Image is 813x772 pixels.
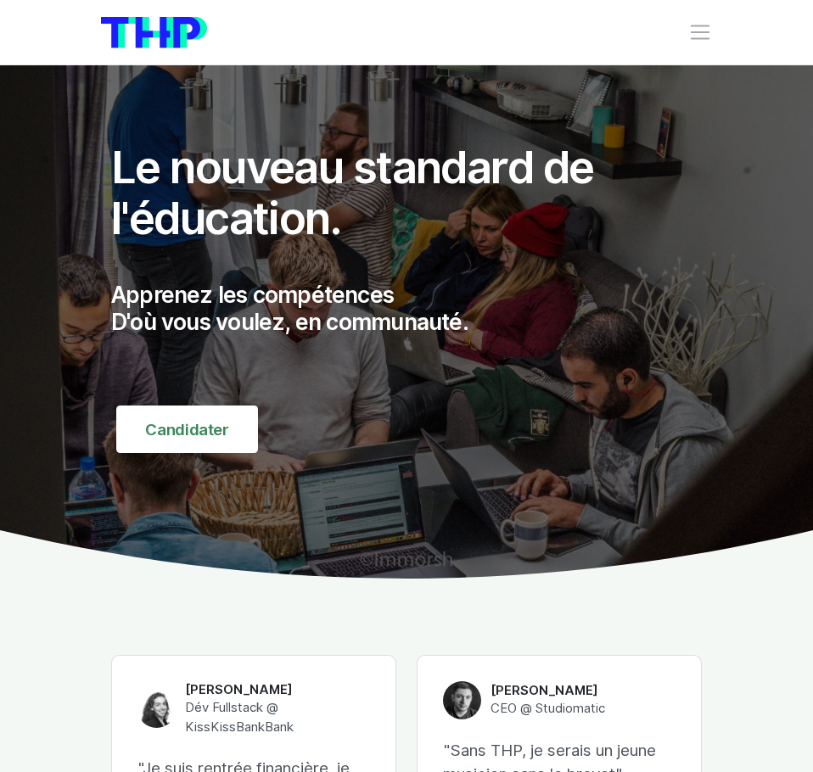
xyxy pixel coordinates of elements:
h6: [PERSON_NAME] [491,682,605,700]
h1: Le nouveau standard de l'éducation. [111,142,702,243]
button: Toggle navigation [688,20,712,44]
span: CEO @ Studiomatic [491,701,605,716]
img: Claire [137,690,176,728]
img: logo [101,17,207,48]
span: Dév Fullstack @ KissKissBankBank [185,700,294,735]
h6: [PERSON_NAME] [185,681,370,699]
p: Apprenez les compétences D'où vous voulez, en communauté. [111,282,702,335]
a: Candidater [116,406,259,453]
img: Anthony [443,681,481,719]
